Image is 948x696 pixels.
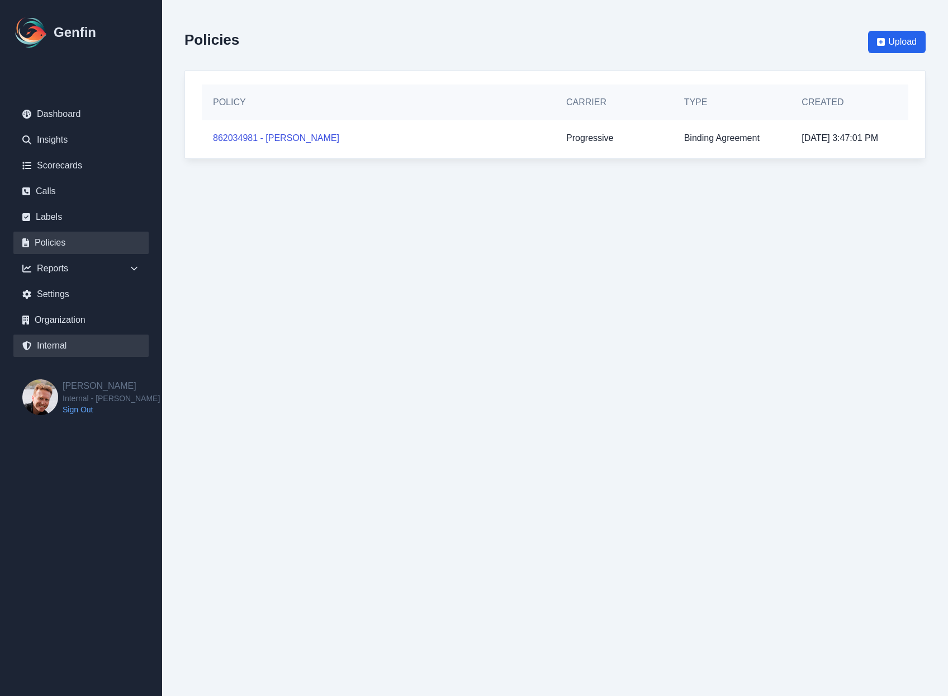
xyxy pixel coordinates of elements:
[63,393,160,404] span: Internal - [PERSON_NAME]
[566,96,662,109] h5: Carrier
[13,283,149,305] a: Settings
[13,206,149,228] a: Labels
[684,131,760,145] p: Binding Agreement
[13,180,149,203] a: Calls
[868,31,926,53] button: Upload
[213,96,544,109] h5: Policy
[13,232,149,254] a: Policies
[63,379,160,393] h2: [PERSON_NAME]
[54,23,96,41] h1: Genfin
[888,35,917,49] span: Upload
[184,31,239,48] h2: Policies
[13,154,149,177] a: Scorecards
[13,309,149,331] a: Organization
[684,96,780,109] h5: Type
[22,379,58,415] img: Brian Dunagan
[13,335,149,357] a: Internal
[802,131,878,145] p: [DATE] 3:47:01 PM
[13,15,49,50] img: Logo
[13,129,149,151] a: Insights
[566,131,613,145] p: Progressive
[802,96,897,109] h5: Created
[213,131,339,145] a: 862034981 - [PERSON_NAME]
[13,257,149,280] div: Reports
[13,103,149,125] a: Dashboard
[63,404,160,415] a: Sign Out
